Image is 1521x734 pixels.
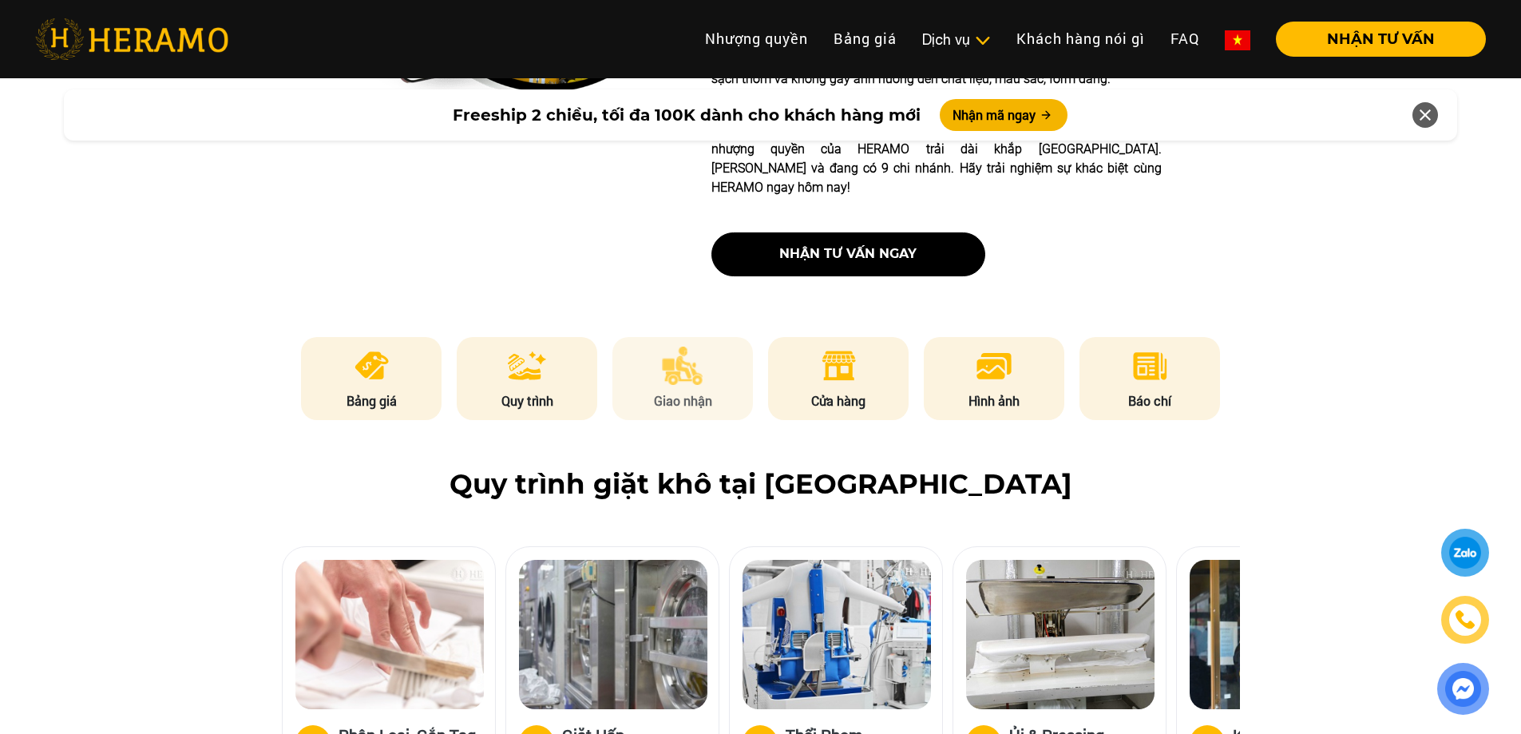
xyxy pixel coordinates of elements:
[692,22,821,56] a: Nhượng quyền
[612,391,753,411] p: Giao nhận
[352,347,391,385] img: pricing.png
[1444,598,1487,641] a: phone-icon
[975,347,1013,385] img: image.png
[1131,347,1170,385] img: news.png
[1079,391,1220,411] p: Báo chí
[453,103,921,127] span: Freeship 2 chiều, tối đa 100K dành cho khách hàng mới
[662,347,703,385] img: delivery.png
[711,232,985,276] button: nhận tư vấn ngay
[301,391,442,411] p: Bảng giá
[940,99,1067,131] button: Nhận mã ngay
[1158,22,1212,56] a: FAQ
[519,560,707,709] img: heramo-quy-trinh-giat-hap-tieu-chuan-buoc-2
[1225,30,1250,50] img: vn-flag.png
[974,33,991,49] img: subToggleIcon
[1276,22,1486,57] button: NHẬN TƯ VẤN
[1263,32,1486,46] a: NHẬN TƯ VẤN
[922,29,991,50] div: Dịch vụ
[35,18,228,60] img: heramo-logo.png
[457,391,597,411] p: Quy trình
[508,347,546,385] img: process.png
[743,560,931,709] img: heramo-quy-trinh-giat-hap-tieu-chuan-buoc-3
[1190,560,1378,709] img: heramo-quy-trinh-giat-hap-tieu-chuan-buoc-5
[768,391,909,411] p: Cửa hàng
[35,468,1486,501] h2: Quy trình giặt khô tại [GEOGRAPHIC_DATA]
[1456,611,1474,629] img: phone-icon
[966,560,1155,709] img: heramo-quy-trinh-giat-hap-tieu-chuan-buoc-4
[819,347,858,385] img: store.png
[924,391,1064,411] p: Hình ảnh
[821,22,909,56] a: Bảng giá
[295,560,484,709] img: heramo-quy-trinh-giat-hap-tieu-chuan-buoc-1
[1004,22,1158,56] a: Khách hàng nói gì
